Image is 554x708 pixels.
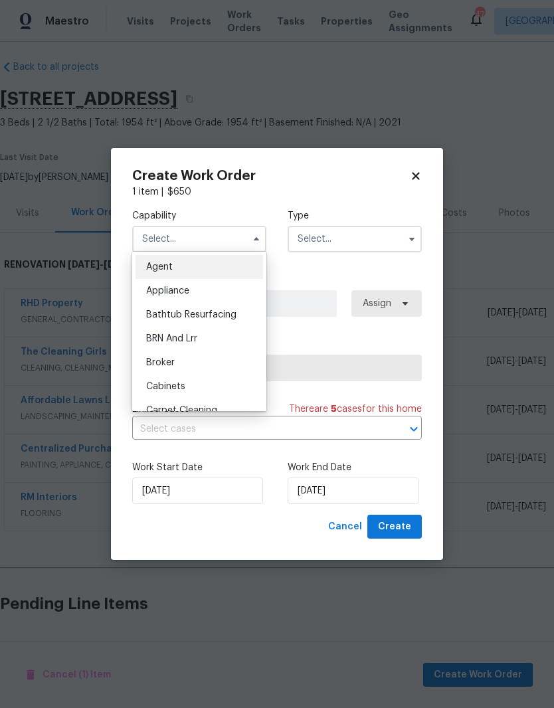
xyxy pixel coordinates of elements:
[288,226,422,252] input: Select...
[132,209,266,222] label: Capability
[146,382,185,391] span: Cabinets
[404,231,420,247] button: Show options
[378,519,411,535] span: Create
[331,404,337,414] span: 5
[328,519,362,535] span: Cancel
[367,515,422,539] button: Create
[363,297,391,310] span: Assign
[132,338,422,351] label: Trade Partner
[132,419,385,440] input: Select cases
[167,187,191,197] span: $ 650
[143,361,411,375] span: Select trade partner
[146,286,189,296] span: Appliance
[323,515,367,539] button: Cancel
[132,169,410,183] h2: Create Work Order
[132,478,263,504] input: M/D/YYYY
[146,334,197,343] span: BRN And Lrr
[405,420,423,438] button: Open
[132,185,422,199] div: 1 item |
[146,262,173,272] span: Agent
[146,406,217,415] span: Carpet Cleaning
[289,402,422,416] span: There are case s for this home
[132,274,422,287] label: Work Order Manager
[288,461,422,474] label: Work End Date
[146,358,175,367] span: Broker
[132,226,266,252] input: Select...
[288,478,418,504] input: M/D/YYYY
[288,209,422,222] label: Type
[248,231,264,247] button: Hide options
[146,310,236,319] span: Bathtub Resurfacing
[132,461,266,474] label: Work Start Date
